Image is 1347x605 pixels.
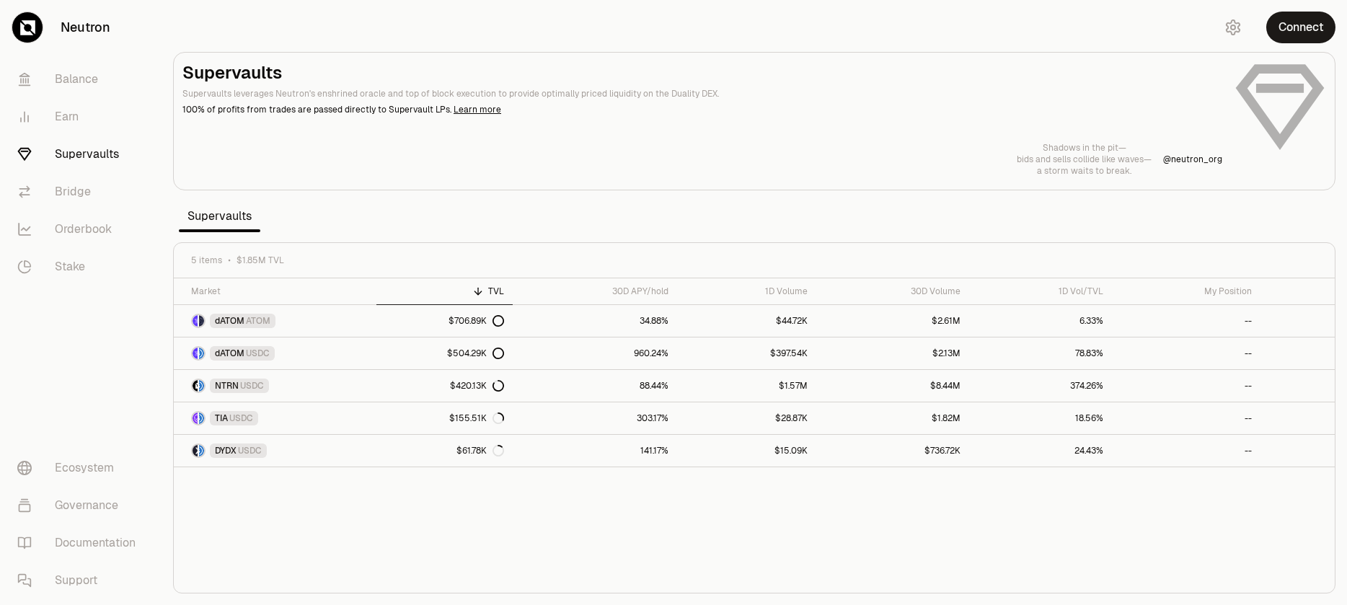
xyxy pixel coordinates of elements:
[454,104,501,115] a: Learn more
[229,412,253,424] span: USDC
[816,305,968,337] a: $2.61M
[677,305,816,337] a: $44.72K
[199,445,204,456] img: USDC Logo
[6,524,156,562] a: Documentation
[816,435,968,467] a: $736.72K
[182,103,1222,116] p: 100% of profits from trades are passed directly to Supervault LPs.
[447,348,504,359] div: $504.29K
[1017,165,1152,177] p: a storm waits to break.
[215,315,244,327] span: dATOM
[215,380,239,392] span: NTRN
[191,255,222,266] span: 5 items
[969,337,1112,369] a: 78.83%
[513,337,677,369] a: 960.24%
[1163,154,1222,165] a: @neutron_org
[191,286,368,297] div: Market
[6,98,156,136] a: Earn
[969,435,1112,467] a: 24.43%
[246,315,270,327] span: ATOM
[199,348,204,359] img: USDC Logo
[450,380,504,392] div: $420.13K
[969,305,1112,337] a: 6.33%
[6,61,156,98] a: Balance
[1112,402,1260,434] a: --
[677,435,816,467] a: $15.09K
[6,173,156,211] a: Bridge
[825,286,960,297] div: 30D Volume
[376,402,513,434] a: $155.51K
[376,337,513,369] a: $504.29K
[1121,286,1252,297] div: My Position
[6,487,156,524] a: Governance
[385,286,504,297] div: TVL
[677,402,816,434] a: $28.87K
[174,305,376,337] a: dATOM LogoATOM LogodATOMATOM
[686,286,808,297] div: 1D Volume
[978,286,1103,297] div: 1D Vol/TVL
[969,370,1112,402] a: 374.26%
[199,315,204,327] img: ATOM Logo
[449,412,504,424] div: $155.51K
[238,445,262,456] span: USDC
[513,435,677,467] a: 141.17%
[816,402,968,434] a: $1.82M
[215,412,228,424] span: TIA
[816,337,968,369] a: $2.13M
[513,305,677,337] a: 34.88%
[237,255,284,266] span: $1.85M TVL
[6,136,156,173] a: Supervaults
[215,348,244,359] span: dATOM
[240,380,264,392] span: USDC
[816,370,968,402] a: $8.44M
[6,562,156,599] a: Support
[376,305,513,337] a: $706.89K
[182,87,1222,100] p: Supervaults leverages Neutron's enshrined oracle and top of block execution to provide optimally ...
[1112,305,1260,337] a: --
[1266,12,1335,43] button: Connect
[193,412,198,424] img: TIA Logo
[1112,435,1260,467] a: --
[1163,154,1222,165] p: @ neutron_org
[174,402,376,434] a: TIA LogoUSDC LogoTIAUSDC
[193,380,198,392] img: NTRN Logo
[969,402,1112,434] a: 18.56%
[246,348,270,359] span: USDC
[193,348,198,359] img: dATOM Logo
[6,449,156,487] a: Ecosystem
[199,412,204,424] img: USDC Logo
[456,445,504,456] div: $61.78K
[215,445,237,456] span: DYDX
[513,402,677,434] a: 303.17%
[1017,142,1152,177] a: Shadows in the pit—bids and sells collide like waves—a storm waits to break.
[6,248,156,286] a: Stake
[521,286,668,297] div: 30D APY/hold
[193,445,198,456] img: DYDX Logo
[199,380,204,392] img: USDC Logo
[449,315,504,327] div: $706.89K
[1017,154,1152,165] p: bids and sells collide like waves—
[376,435,513,467] a: $61.78K
[174,370,376,402] a: NTRN LogoUSDC LogoNTRNUSDC
[677,337,816,369] a: $397.54K
[1112,337,1260,369] a: --
[179,202,260,231] span: Supervaults
[182,61,1222,84] h2: Supervaults
[174,435,376,467] a: DYDX LogoUSDC LogoDYDXUSDC
[1112,370,1260,402] a: --
[1017,142,1152,154] p: Shadows in the pit—
[677,370,816,402] a: $1.57M
[513,370,677,402] a: 88.44%
[193,315,198,327] img: dATOM Logo
[174,337,376,369] a: dATOM LogoUSDC LogodATOMUSDC
[376,370,513,402] a: $420.13K
[6,211,156,248] a: Orderbook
